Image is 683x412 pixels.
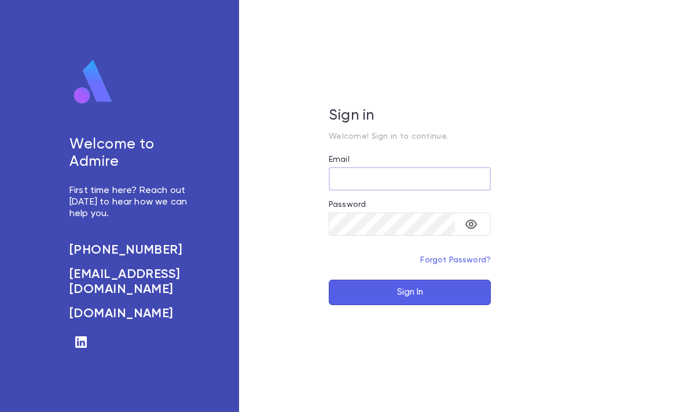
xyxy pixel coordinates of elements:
[460,213,483,236] button: toggle password visibility
[329,132,491,141] p: Welcome! Sign in to continue.
[329,200,366,209] label: Password
[69,267,193,297] a: [EMAIL_ADDRESS][DOMAIN_NAME]
[329,280,491,305] button: Sign In
[69,185,193,220] p: First time here? Reach out [DATE] to hear how we can help you.
[69,306,193,321] a: [DOMAIN_NAME]
[69,136,193,171] h5: Welcome to Admire
[329,107,491,125] h5: Sign in
[420,256,491,264] a: Forgot Password?
[69,59,117,105] img: logo
[329,155,350,164] label: Email
[69,243,193,258] a: [PHONE_NUMBER]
